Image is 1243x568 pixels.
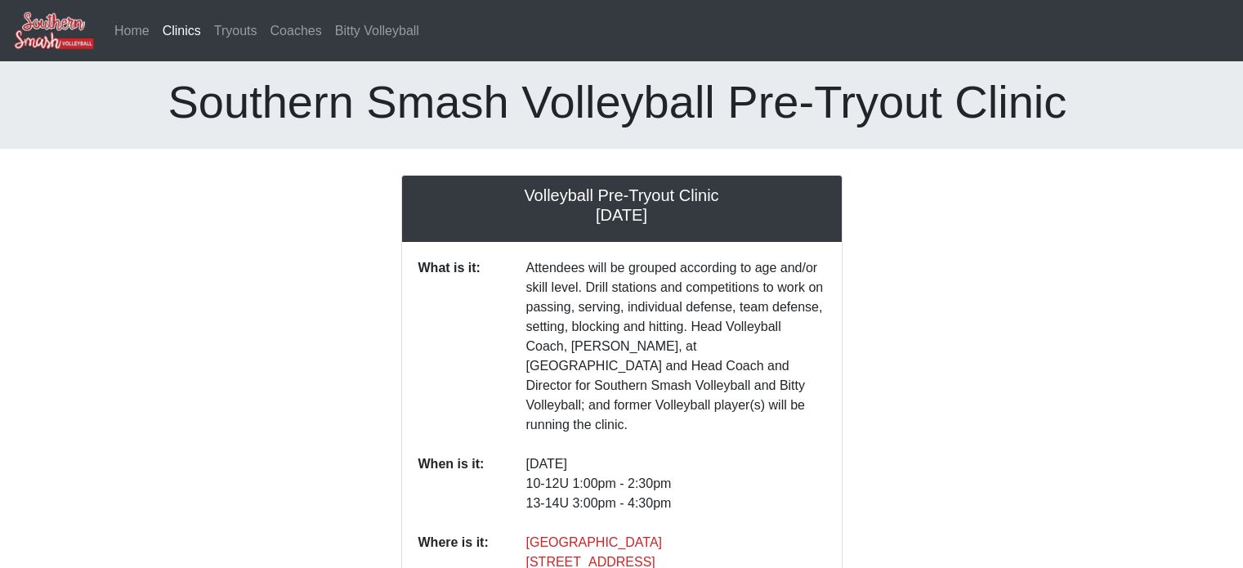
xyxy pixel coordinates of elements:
[168,74,1075,129] h1: Southern Smash Volleyball Pre-Tryout Clinic
[526,258,825,435] p: Attendees will be grouped according to age and/or skill level. Drill stations and competitions to...
[13,11,95,51] img: Southern Smash Volleyball
[418,186,825,225] h5: Volleyball Pre-Tryout Clinic [DATE]
[406,454,514,533] dt: When is it:
[526,454,825,513] p: [DATE] 10-12U 1:00pm - 2:30pm 13-14U 3:00pm - 4:30pm
[406,258,514,454] dt: What is it:
[264,15,329,47] a: Coaches
[208,15,264,47] a: Tryouts
[329,15,426,47] a: Bitty Volleyball
[108,15,156,47] a: Home
[156,15,208,47] a: Clinics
